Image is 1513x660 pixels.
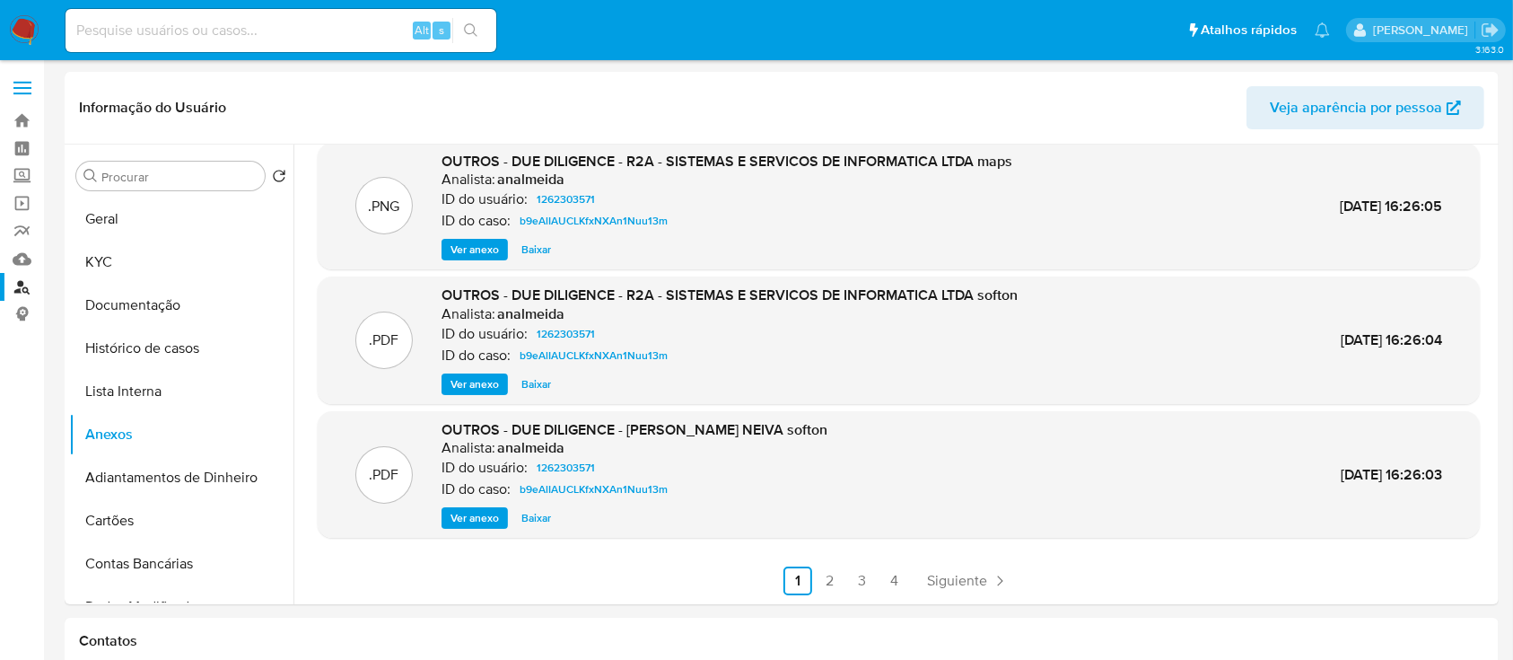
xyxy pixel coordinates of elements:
[442,507,508,529] button: Ver anexo
[369,197,400,216] p: .PNG
[442,459,528,477] p: ID do usuário:
[83,169,98,183] button: Procurar
[529,323,602,345] a: 1262303571
[101,169,258,185] input: Procurar
[920,567,1016,595] a: Siguiente
[1270,86,1442,129] span: Veja aparência por pessoa
[442,171,495,189] p: Analista:
[1201,21,1297,40] span: Atalhos rápidos
[1341,464,1442,485] span: [DATE] 16:26:03
[69,456,293,499] button: Adiantamentos de Dinheiro
[69,327,293,370] button: Histórico de casos
[79,632,1484,650] h1: Contatos
[537,457,595,479] span: 1262303571
[783,567,812,595] a: Ir a la página 1
[1341,330,1442,350] span: [DATE] 16:26:04
[439,22,444,39] span: s
[927,574,987,588] span: Siguiente
[450,241,499,259] span: Ver anexo
[415,22,429,39] span: Alt
[69,413,293,456] button: Anexos
[497,439,564,457] h6: analmeida
[452,18,489,43] button: search-icon
[442,325,528,343] p: ID do usuário:
[69,241,293,284] button: KYC
[880,567,909,595] a: Ir a la página 4
[520,345,668,366] span: b9eAlIAUCLKfxNXAn1Nuu13m
[69,284,293,327] button: Documentação
[1246,86,1484,129] button: Veja aparência por pessoa
[69,370,293,413] button: Lista Interna
[272,169,286,189] button: Retornar ao pedido padrão
[79,99,226,117] h1: Informação do Usuário
[69,198,293,241] button: Geral
[512,345,675,366] a: b9eAlIAUCLKfxNXAn1Nuu13m
[520,210,668,232] span: b9eAlIAUCLKfxNXAn1Nuu13m
[497,171,564,189] h6: analmeida
[537,189,595,210] span: 1262303571
[512,210,675,232] a: b9eAlIAUCLKfxNXAn1Nuu13m
[370,465,399,485] p: .PDF
[520,479,668,500] span: b9eAlIAUCLKfxNXAn1Nuu13m
[442,212,511,230] p: ID do caso:
[816,567,844,595] a: Ir a la página 2
[442,305,495,323] p: Analista:
[497,305,564,323] h6: analmeida
[69,542,293,585] button: Contas Bancárias
[1373,22,1474,39] p: anna.almeida@mercadopago.com.br
[512,479,675,500] a: b9eAlIAUCLKfxNXAn1Nuu13m
[521,509,551,527] span: Baixar
[450,509,499,527] span: Ver anexo
[442,347,511,365] p: ID do caso:
[529,457,602,479] a: 1262303571
[537,323,595,345] span: 1262303571
[442,239,508,260] button: Ver anexo
[512,239,560,260] button: Baixar
[442,374,508,395] button: Ver anexo
[442,190,528,208] p: ID do usuário:
[512,507,560,529] button: Baixar
[1315,22,1330,38] a: Notificações
[66,19,496,42] input: Pesquise usuários ou casos...
[442,439,495,457] p: Analista:
[521,375,551,393] span: Baixar
[442,285,1018,305] span: OUTROS - DUE DILIGENCE - R2A - SISTEMAS E SERVICOS DE INFORMATICA LTDA softon
[848,567,877,595] a: Ir a la página 3
[442,151,1012,172] span: OUTROS - DUE DILIGENCE - R2A - SISTEMAS E SERVICOS DE INFORMATICA LTDA maps
[370,330,399,350] p: .PDF
[1340,196,1442,216] span: [DATE] 16:26:05
[69,585,293,629] button: Dados Modificados
[512,374,560,395] button: Baixar
[521,241,551,259] span: Baixar
[69,499,293,542] button: Cartões
[318,567,1480,595] nav: Paginación
[529,189,602,210] a: 1262303571
[442,480,511,498] p: ID do caso:
[1481,21,1500,40] a: Sair
[442,419,827,440] span: OUTROS - DUE DILIGENCE - [PERSON_NAME] NEIVA softon
[450,375,499,393] span: Ver anexo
